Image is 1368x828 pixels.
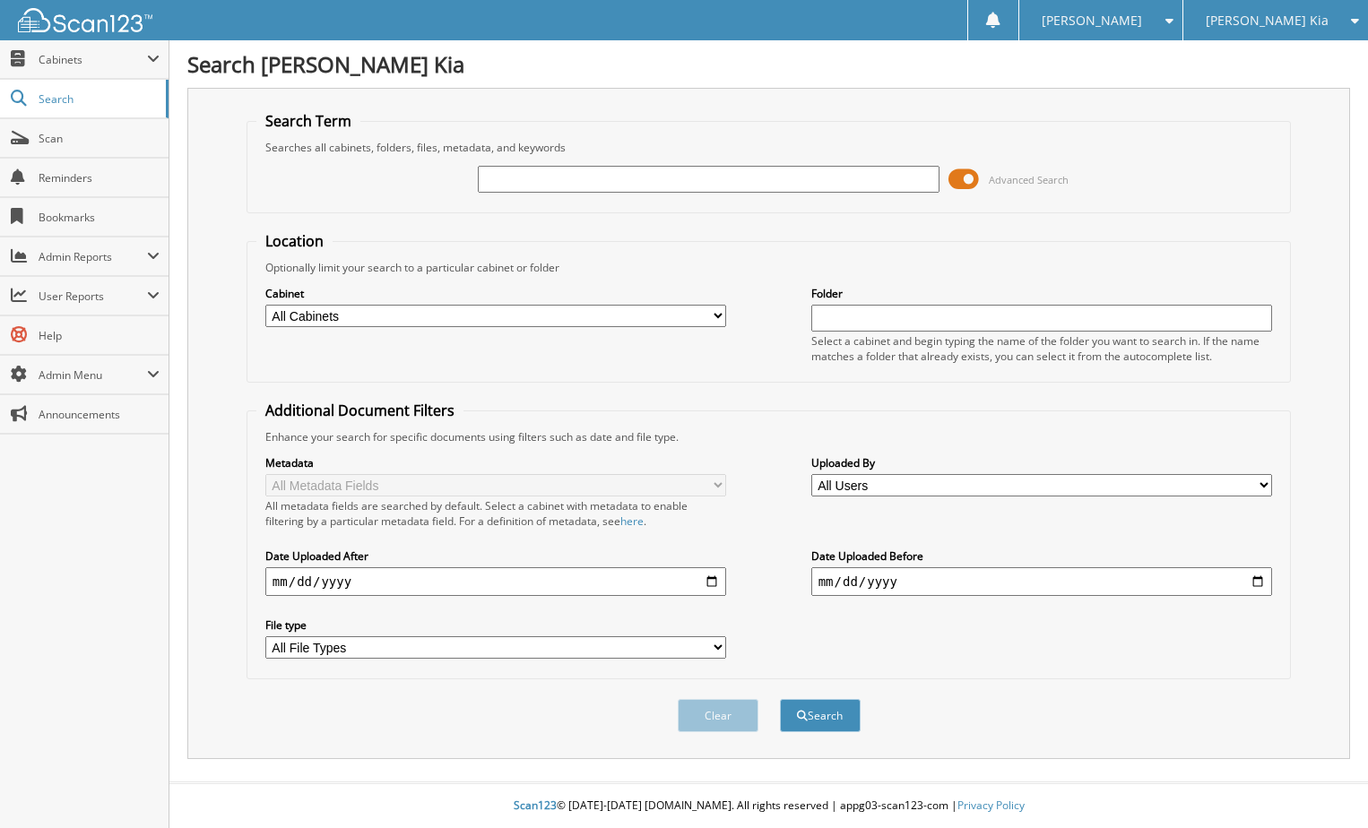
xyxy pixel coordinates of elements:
[1042,15,1142,26] span: [PERSON_NAME]
[256,111,360,131] legend: Search Term
[256,260,1281,275] div: Optionally limit your search to a particular cabinet or folder
[620,513,644,529] a: here
[1278,742,1368,828] iframe: Chat Widget
[39,170,160,185] span: Reminders
[265,548,726,564] label: Date Uploaded After
[811,548,1272,564] label: Date Uploaded Before
[169,784,1368,828] div: © [DATE]-[DATE] [DOMAIN_NAME]. All rights reserved | appg03-scan123-com |
[256,401,463,420] legend: Additional Document Filters
[265,455,726,470] label: Metadata
[256,429,1281,444] div: Enhance your search for specific documents using filters such as date and file type.
[265,498,726,529] div: All metadata fields are searched by default. Select a cabinet with metadata to enable filtering b...
[18,8,152,32] img: scan123-logo-white.svg
[39,407,160,422] span: Announcements
[39,131,160,146] span: Scan
[1206,15,1329,26] span: [PERSON_NAME] Kia
[39,249,147,264] span: Admin Reports
[265,617,726,633] label: File type
[39,367,147,383] span: Admin Menu
[678,699,758,732] button: Clear
[989,173,1069,186] span: Advanced Search
[187,49,1350,79] h1: Search [PERSON_NAME] Kia
[256,231,333,251] legend: Location
[256,140,1281,155] div: Searches all cabinets, folders, files, metadata, and keywords
[39,289,147,304] span: User Reports
[265,286,726,301] label: Cabinet
[39,210,160,225] span: Bookmarks
[811,455,1272,470] label: Uploaded By
[811,567,1272,596] input: end
[265,567,726,596] input: start
[39,91,157,107] span: Search
[39,328,160,343] span: Help
[39,52,147,67] span: Cabinets
[811,286,1272,301] label: Folder
[811,333,1272,364] div: Select a cabinet and begin typing the name of the folder you want to search in. If the name match...
[957,798,1025,813] a: Privacy Policy
[780,699,861,732] button: Search
[514,798,557,813] span: Scan123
